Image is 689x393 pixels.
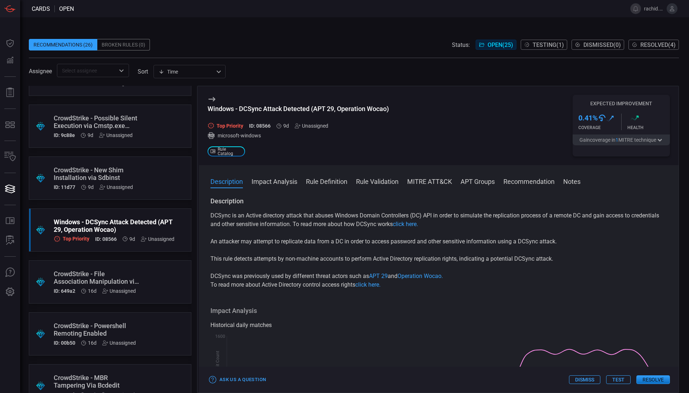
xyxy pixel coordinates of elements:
[54,184,75,190] h5: ID: 11d77
[1,84,19,101] button: Reports
[355,281,381,288] a: click here.
[54,322,139,337] div: CrowdStrike - Powershell Remoting Enabled
[210,255,667,263] p: This rule detects attempts by non-machine accounts to perform Active Directory replication rights...
[208,122,243,129] div: Top Priority
[488,41,513,48] span: Open ( 25 )
[54,374,139,389] div: CrowdStrike - MBR Tampering Via Bcdedit
[210,281,667,289] p: To read more about Active Directory control access rights
[210,177,243,185] button: Description
[397,273,443,279] a: Operation Wocao.
[1,264,19,281] button: Ask Us A Question
[356,177,399,185] button: Rule Validation
[578,114,598,122] h3: 0.41 %
[138,68,148,75] label: sort
[54,340,75,346] h5: ID: 00b50
[210,237,667,246] p: An attacker may attempt to replicate data from a DC in order to access password and other sensiti...
[210,272,667,281] p: DCSync was previously used by different threat actors such as and
[141,236,174,242] div: Unassigned
[533,41,564,48] span: Testing ( 1 )
[1,35,19,52] button: Dashboard
[476,40,516,50] button: Open(25)
[1,116,19,133] button: MITRE - Detection Posture
[218,147,242,156] span: Rule Catalog
[54,114,139,129] div: CrowdStrike - Possible Silent Execution via Cmstp.exe (Cobalt Group, MuddyWater)
[452,41,470,48] span: Status:
[636,375,670,384] button: Resolve
[29,68,52,75] span: Assignee
[59,66,115,75] input: Select assignee
[615,137,618,143] span: 1
[572,40,624,50] button: Dismissed(0)
[606,375,631,384] button: Test
[249,123,271,129] h5: ID: 08566
[644,6,664,12] span: rachid.gottih
[210,321,667,330] div: Historical daily matches
[54,218,174,233] div: Windows - DCSync Attack Detected (APT 29, Operation Wocao)
[99,132,133,138] div: Unassigned
[32,5,50,12] span: Cards
[407,177,452,185] button: MITRE ATT&CK
[102,340,136,346] div: Unassigned
[583,41,621,48] span: Dismissed ( 0 )
[1,148,19,165] button: Inventory
[210,211,667,229] p: DCSync is an Active directory attack that abuses Windows Domain Controllers (DC) API in order to ...
[521,40,567,50] button: Testing(1)
[95,236,117,242] h5: ID: 08566
[159,68,214,75] div: Time
[640,41,676,48] span: Resolved ( 4 )
[208,374,268,385] button: Ask Us a Question
[306,177,347,185] button: Rule Definition
[54,235,89,242] div: Top Priority
[54,270,139,285] div: CrowdStrike - File Association Manipulation via CLI (Kimsuky)
[1,283,19,301] button: Preferences
[215,351,220,370] text: Hit Count
[1,52,19,69] button: Detections
[210,197,667,206] h3: Description
[88,340,97,346] span: Aug 12, 2025 4:52 AM
[628,40,679,50] button: Resolved(4)
[97,39,150,50] div: Broken Rules (0)
[88,184,94,190] span: Aug 19, 2025 5:24 AM
[59,5,74,12] span: open
[116,66,126,76] button: Open
[99,184,133,190] div: Unassigned
[369,273,388,279] a: APT 29
[393,221,418,228] a: click here.
[54,132,75,138] h5: ID: 9c88e
[563,177,581,185] button: Notes
[569,375,600,384] button: Dismiss
[54,288,75,294] h5: ID: 649a2
[88,288,97,294] span: Aug 12, 2025 4:52 AM
[54,166,139,181] div: CrowdStrike - New Shim Installation via Sdbinst
[578,125,621,130] div: Coverage
[252,177,297,185] button: Impact Analysis
[573,101,670,106] h5: Expected Improvement
[215,334,225,339] text: 1600
[283,123,289,129] span: Aug 19, 2025 5:24 AM
[210,306,667,315] h3: Impact Analysis
[129,236,135,242] span: Aug 19, 2025 5:24 AM
[461,177,495,185] button: APT Groups
[88,132,93,138] span: Aug 19, 2025 5:24 AM
[627,125,670,130] div: Health
[503,177,555,185] button: Recommendation
[102,288,136,294] div: Unassigned
[1,180,19,198] button: Cards
[1,212,19,230] button: Rule Catalog
[295,123,328,129] div: Unassigned
[1,232,19,249] button: ALERT ANALYSIS
[573,134,670,145] button: Gaincoverage in1MITRE technique
[208,105,389,112] div: Windows - DCSync Attack Detected (APT 29, Operation Wocao)
[208,132,389,139] div: microsoft-windows
[29,39,97,50] div: Recommendations (26)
